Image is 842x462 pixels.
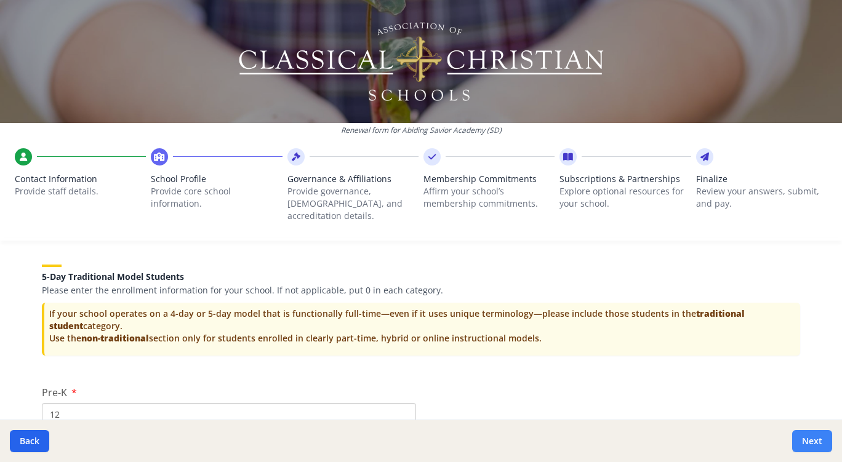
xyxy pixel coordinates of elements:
p: Provide staff details. [15,185,146,197]
p: Provide governance, [DEMOGRAPHIC_DATA], and accreditation details. [287,185,419,222]
p: Affirm your school’s membership commitments. [423,185,555,210]
span: Membership Commitments [423,173,555,185]
span: Contact Information [15,173,146,185]
p: Please enter the enrollment information for your school. If not applicable, put 0 in each category. [42,284,800,297]
span: Governance & Affiliations [287,173,419,185]
p: Explore optional resources for your school. [559,185,691,210]
span: School Profile [151,173,282,185]
span: Pre-K [42,386,67,399]
p: Review your answers, submit, and pay. [696,185,827,210]
p: If your school operates on a 4-day or 5-day model that is functionally full-time—even if it uses ... [49,308,795,345]
span: Subscriptions & Partnerships [559,173,691,185]
img: Logo [237,18,606,105]
span: Finalize [696,173,827,185]
button: Next [792,430,832,452]
button: Back [10,430,49,452]
h5: 5-Day Traditional Model Students [42,272,800,281]
strong: non-traditional [81,332,149,344]
strong: traditional student [49,308,745,332]
p: Provide core school information. [151,185,282,210]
